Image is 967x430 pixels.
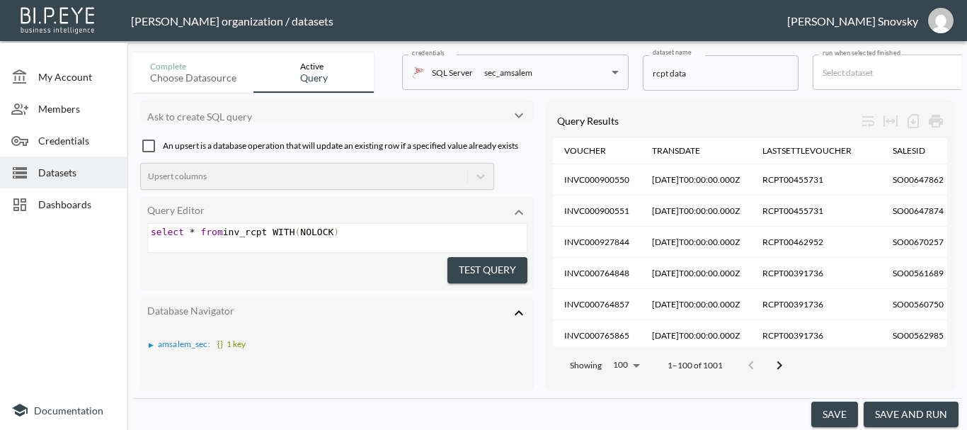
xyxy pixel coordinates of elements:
[432,64,473,81] p: SQL Server
[38,133,116,148] span: Credentials
[131,14,787,28] div: [PERSON_NAME] organization / datasets
[928,8,954,33] img: e1d6fdeb492d5bd457900032a53483e8
[564,142,606,159] div: VOUCHER
[333,227,339,237] span: )
[200,227,222,237] span: from
[217,339,223,349] span: {}
[881,258,955,289] th: SO00561689
[765,351,794,380] button: Go to next page
[570,359,602,371] p: Showing
[641,289,751,320] th: 2024-09-14T00:00:00.000Z
[653,47,691,57] label: dataset name
[881,227,955,258] th: SO00670257
[881,320,955,351] th: SO00562985
[893,142,944,159] span: SALESID
[553,196,641,227] th: INVC000900551
[881,164,955,196] th: SO00647862
[751,196,881,227] th: RCPT00455731
[147,111,498,123] div: Ask to create SQL query
[925,110,947,132] div: Print
[668,359,723,371] p: 1–100 of 1001
[412,66,425,79] img: mssql icon
[652,142,719,159] span: TRANSDATE
[787,14,918,28] div: [PERSON_NAME] Snovsky
[641,196,751,227] th: 2025-06-30T00:00:00.000Z
[11,402,116,419] a: Documentation
[751,289,881,320] th: RCPT00391736
[18,4,99,35] img: bipeye-logo
[300,72,328,84] div: Query
[149,341,154,349] div: ▶
[751,164,881,196] th: RCPT00455731
[553,164,641,196] th: INVC000900550
[751,320,881,351] th: RCPT00391736
[918,4,963,38] button: gils@amsalem.com
[652,142,700,159] div: TRANSDATE
[150,72,236,84] div: Choose datasource
[412,48,445,57] label: credentials
[751,258,881,289] th: RCPT00391736
[641,258,751,289] th: 2024-09-14T00:00:00.000Z
[857,110,879,132] div: Wrap text
[811,402,858,428] button: save
[300,61,328,72] div: Active
[641,164,751,196] th: 2025-06-30T00:00:00.000Z
[881,196,955,227] th: SO00647874
[881,289,955,320] th: SO00560750
[295,227,301,237] span: (
[214,339,246,349] span: 1 key
[823,48,900,57] label: run when selected finished
[607,356,645,374] div: 100
[553,227,641,258] th: INVC000927844
[557,115,857,127] div: Query Results
[38,197,116,212] span: Dashboards
[484,64,532,81] div: sec_amsalem
[447,257,527,283] button: Test Query
[140,129,534,154] div: An upsert is a database operation that will update an existing row if a specified value already e...
[762,142,870,159] span: LASTSETTLEVOUCHER
[151,227,339,237] span: inv_rcpt WITH NOLOCK
[158,339,211,349] span: amsalem_sec :
[864,402,959,428] button: save and run
[150,61,236,72] div: Complete
[147,204,498,216] div: Query Editor
[34,404,103,417] span: Documentation
[553,258,641,289] th: INVC000764848
[879,110,902,132] div: Toggle table layout between fixed and auto (default: auto)
[819,61,955,84] input: Select dataset
[147,305,498,317] div: Database Navigator
[553,320,641,351] th: INVC000765865
[553,289,641,320] th: INVC000764857
[38,69,116,84] span: My Account
[641,320,751,351] th: 2024-09-14T00:00:00.000Z
[38,101,116,116] span: Members
[751,227,881,258] th: RCPT00462952
[151,227,184,237] span: select
[762,142,852,159] div: LASTSETTLEVOUCHER
[564,142,624,159] span: VOUCHER
[893,142,925,159] div: SALESID
[902,110,925,132] div: Number of rows selected for download: 1001
[38,165,116,180] span: Datasets
[641,227,751,258] th: 2025-08-30T00:00:00.000Z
